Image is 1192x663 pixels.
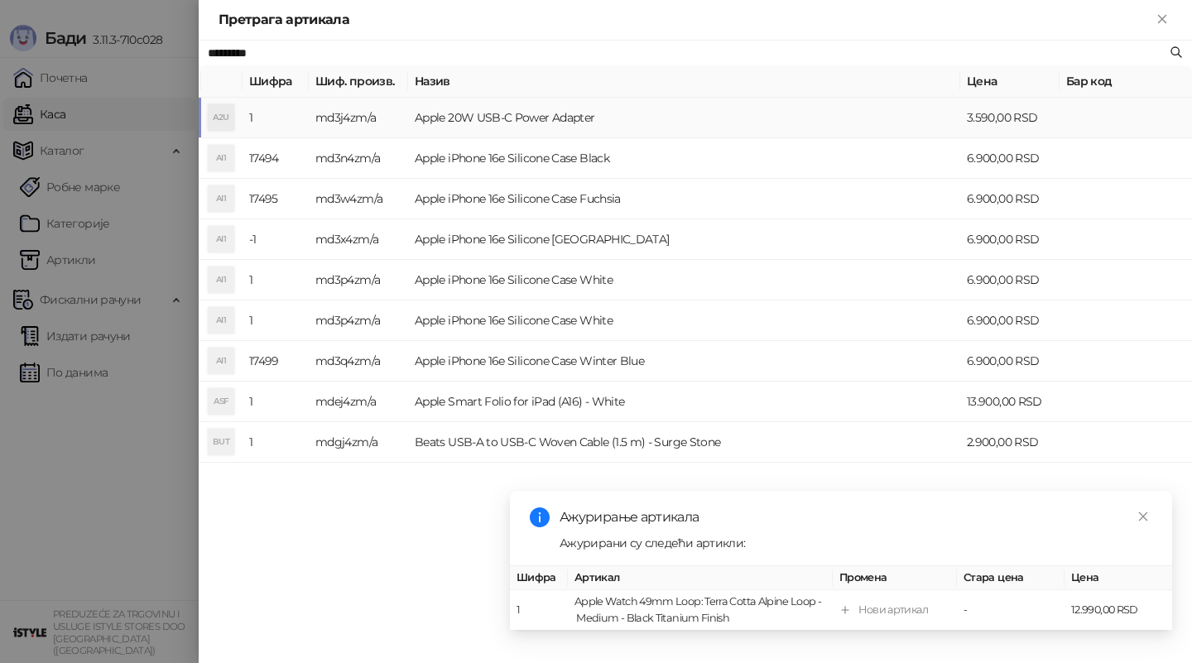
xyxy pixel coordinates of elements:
th: Шифра [510,566,568,590]
td: 13.900,00 RSD [960,382,1060,422]
td: - [957,590,1065,631]
span: close [1137,511,1149,522]
td: 1 [243,382,309,422]
td: md3w4zm/a [309,179,408,219]
td: 17499 [243,341,309,382]
td: md3p4zm/a [309,300,408,341]
td: Apple iPhone 16e Silicone Case White [408,260,960,300]
td: 1 [243,422,309,463]
td: mdgj4zm/a [309,422,408,463]
td: Apple iPhone 16e Silicone Case Fuchsia [408,179,960,219]
th: Цена [1065,566,1172,590]
div: AI1 [208,226,234,252]
th: Артикал [568,566,833,590]
td: 1 [243,300,309,341]
td: Beats USB-A to USB-C Woven Cable (1.5 m) - Surge Stone [408,422,960,463]
td: 1 [510,590,568,631]
td: 6.900,00 RSD [960,341,1060,382]
td: 12.990,00 RSD [1065,590,1172,631]
div: A2U [208,104,234,131]
div: Ажурирани су следећи артикли: [560,534,1152,552]
td: md3n4zm/a [309,138,408,179]
th: Цена [960,65,1060,98]
td: 1 [243,260,309,300]
th: Шифра [243,65,309,98]
td: mdej4zm/a [309,382,408,422]
td: 1 [243,98,309,138]
th: Промена [833,566,957,590]
div: AI1 [208,145,234,171]
div: AI1 [208,267,234,293]
td: Apple iPhone 16e Silicone [GEOGRAPHIC_DATA] [408,219,960,260]
div: AI1 [208,307,234,334]
td: md3x4zm/a [309,219,408,260]
td: Apple Smart Folio for iPad (A16) - White [408,382,960,422]
div: Претрага артикала [219,10,1152,30]
td: 17494 [243,138,309,179]
td: 17495 [243,179,309,219]
th: Стара цена [957,566,1065,590]
button: Close [1152,10,1172,30]
div: BUT [208,429,234,455]
div: ASF [208,388,234,415]
div: Нови артикал [858,602,928,618]
div: Ажурирање артикала [560,507,1152,527]
td: Apple iPhone 16e Silicone Case Winter Blue [408,341,960,382]
th: Шиф. произв. [309,65,408,98]
div: AI1 [208,348,234,374]
td: md3j4zm/a [309,98,408,138]
td: 6.900,00 RSD [960,138,1060,179]
td: Apple iPhone 16e Silicone Case White [408,300,960,341]
td: 3.590,00 RSD [960,98,1060,138]
td: md3q4zm/a [309,341,408,382]
td: 2.900,00 RSD [960,422,1060,463]
a: Close [1134,507,1152,526]
th: Назив [408,65,960,98]
td: md3p4zm/a [309,260,408,300]
td: Apple Watch 49mm Loop: Terra Cotta Alpine Loop - Medium - Black Titanium Finish [568,590,833,631]
td: 6.900,00 RSD [960,260,1060,300]
td: Apple 20W USB-C Power Adapter [408,98,960,138]
th: Бар код [1060,65,1192,98]
td: 6.900,00 RSD [960,219,1060,260]
td: -1 [243,219,309,260]
td: 6.900,00 RSD [960,300,1060,341]
span: info-circle [530,507,550,527]
td: 6.900,00 RSD [960,179,1060,219]
div: AI1 [208,185,234,212]
td: Apple iPhone 16e Silicone Case Black [408,138,960,179]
